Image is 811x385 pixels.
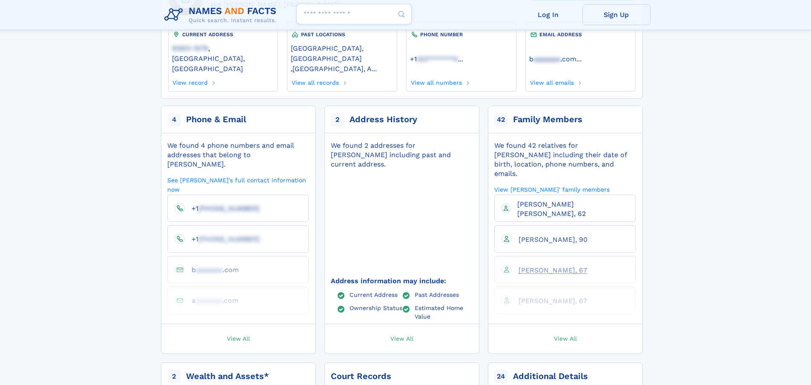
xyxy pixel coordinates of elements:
a: ... [410,55,512,63]
a: Past Addresses [415,291,459,298]
a: Ownership Status [350,304,402,311]
a: [GEOGRAPHIC_DATA], [GEOGRAPHIC_DATA] [291,43,393,63]
a: View all records [291,77,339,86]
a: [PERSON_NAME] [PERSON_NAME], 62 [510,200,628,217]
a: View [PERSON_NAME]' family members [494,185,610,193]
div: CURRENT ADDRESS [172,30,274,39]
span: 2 [167,370,181,383]
a: View All [321,324,483,353]
span: aaaaaaa [195,296,222,305]
span: 2 [331,113,344,126]
div: We found 42 relatives for [PERSON_NAME] including their date of birth, location, phone numbers, a... [494,141,636,178]
span: 92501-1579 [172,44,208,52]
img: Map with markers on addresses Marvin W Brents [316,152,487,293]
a: +1[PHONE_NUMBER] [185,204,260,212]
a: [PERSON_NAME], 67 [512,266,587,274]
div: Family Members [513,114,582,126]
div: We found 4 phone numbers and email addresses that belong to [PERSON_NAME]. [167,141,309,169]
a: [PERSON_NAME], 67 [512,296,587,305]
a: 92501-1579, [GEOGRAPHIC_DATA], [GEOGRAPHIC_DATA] [172,43,274,73]
span: 42 [494,113,508,126]
div: Address History [350,114,417,126]
div: PHONE NUMBER [410,30,512,39]
a: View all numbers [410,77,462,86]
div: Court Records [331,371,391,382]
a: baaaaaaa.com [185,265,239,273]
span: aaaaaaa [533,55,560,63]
span: View All [227,334,250,342]
span: [PERSON_NAME] [PERSON_NAME], 62 [517,200,586,218]
div: , [291,39,393,77]
a: +1[PHONE_NUMBER] [185,235,260,243]
img: Logo Names and Facts [161,3,284,26]
a: aaaaaaaa.com [185,296,238,304]
a: See [PERSON_NAME]'s full contact information now [167,176,309,193]
a: Sign Up [582,4,651,25]
a: View record [172,77,208,86]
a: View All [484,324,647,353]
a: Estimated Home Value [415,304,472,319]
div: PAST LOCATIONS [291,30,393,39]
span: aaaaaaa [196,266,223,274]
a: baaaaaaa.com [529,54,576,63]
div: Address information may include: [331,276,472,286]
div: We found 2 addresses for [PERSON_NAME] including past and current address. [331,141,472,169]
a: View All [157,324,320,353]
span: [PHONE_NUMBER] [198,204,260,213]
span: [PERSON_NAME], 67 [519,266,587,274]
span: [PHONE_NUMBER] [198,235,260,243]
span: 4 [167,113,181,126]
input: search input [296,4,412,24]
span: 24 [494,370,508,383]
span: [PERSON_NAME], 90 [519,236,587,244]
span: View All [390,334,413,342]
span: View All [554,334,577,342]
div: Phone & Email [186,114,246,126]
span: [PERSON_NAME], 67 [519,297,587,305]
a: Log In [514,4,582,25]
a: Current Address [350,291,398,298]
a: ... [529,55,631,63]
div: Additional Details [513,371,588,382]
a: [GEOGRAPHIC_DATA], A... [292,64,377,73]
div: Wealth and Assets* [186,371,269,382]
button: Search Button [391,4,412,25]
a: [PERSON_NAME], 90 [512,235,587,243]
a: View all emails [529,77,574,86]
div: EMAIL ADDRESS [529,30,631,39]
